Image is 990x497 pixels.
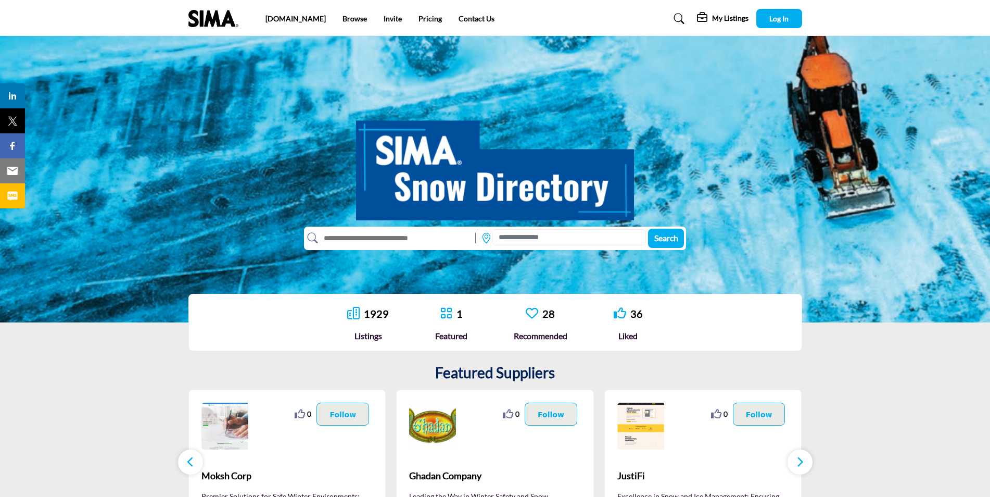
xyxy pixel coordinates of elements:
span: Log In [769,14,789,23]
img: SIMA Snow Directory [356,109,634,220]
span: JustiFi [617,469,789,483]
a: Go to Recommended [526,307,538,321]
a: JustiFi [617,462,789,490]
div: Recommended [514,330,567,342]
div: Listings [347,330,389,342]
div: Featured [435,330,467,342]
span: Moksh Corp [201,469,373,483]
img: Rectangle%203585.svg [473,230,478,246]
p: Follow [329,408,356,420]
img: JustiFi [617,403,664,450]
button: Search [648,229,684,248]
h2: Featured Suppliers [435,364,555,382]
a: 1 [456,307,463,320]
a: 36 [630,307,643,320]
a: 1929 [364,307,389,320]
i: Go to Liked [614,307,626,319]
span: 0 [515,408,519,419]
a: Browse [342,14,367,23]
a: Contact Us [459,14,494,23]
button: Follow [525,403,577,426]
a: Go to Featured [440,307,452,321]
span: 0 [724,408,728,419]
h5: My Listings [712,14,748,23]
button: Follow [316,403,369,426]
span: ​Ghadan Company [409,469,581,483]
p: Follow [746,408,772,420]
img: Site Logo [188,10,244,27]
p: Follow [538,408,564,420]
a: Invite [384,14,402,23]
a: ​Ghadan Company [409,462,581,490]
div: My Listings [697,13,748,25]
img: Moksh Corp [201,403,248,450]
a: Search [664,10,691,27]
span: Search [654,233,678,243]
div: Liked [614,330,643,342]
a: Pricing [418,14,442,23]
a: [DOMAIN_NAME] [265,14,326,23]
a: Moksh Corp [201,462,373,490]
img: ​Ghadan Company [409,403,456,450]
button: Log In [756,9,802,28]
span: 0 [307,408,311,419]
button: Follow [733,403,785,426]
a: 28 [542,307,555,320]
